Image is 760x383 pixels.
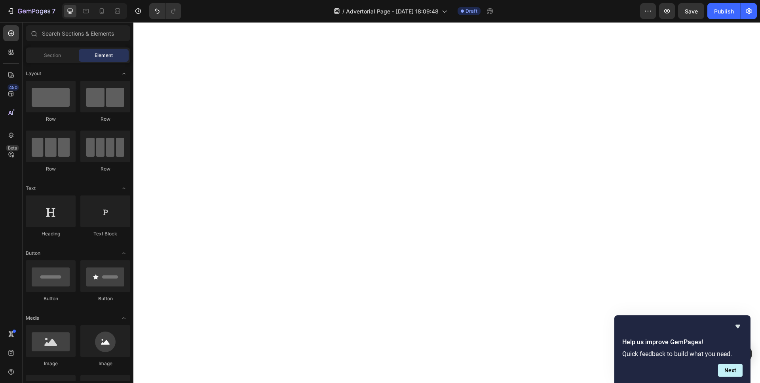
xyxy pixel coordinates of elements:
div: Text Block [80,230,130,237]
div: Row [80,165,130,173]
span: Toggle open [118,182,130,195]
span: Advertorial Page - [DATE] 18:09:48 [346,7,439,15]
button: Next question [718,364,743,377]
p: 7 [52,6,55,16]
span: Media [26,315,40,322]
div: Row [26,165,76,173]
div: Button [80,295,130,302]
span: Section [44,52,61,59]
input: Search Sections & Elements [26,25,130,41]
span: Toggle open [118,312,130,324]
span: Layout [26,70,41,77]
h2: Help us improve GemPages! [622,337,743,347]
div: Heading [26,230,76,237]
div: Row [26,116,76,123]
span: Text [26,185,36,192]
span: Draft [465,8,477,15]
div: Image [80,360,130,367]
span: Button [26,250,40,257]
iframe: Design area [133,22,760,383]
span: Toggle open [118,67,130,80]
div: Button [26,295,76,302]
button: Save [678,3,704,19]
button: 7 [3,3,59,19]
span: Save [685,8,698,15]
div: Undo/Redo [149,3,181,19]
span: Toggle open [118,247,130,260]
div: Beta [6,145,19,151]
p: Quick feedback to build what you need. [622,350,743,358]
div: Image [26,360,76,367]
div: 450 [8,84,19,91]
div: Row [80,116,130,123]
span: Element [95,52,113,59]
button: Publish [707,3,741,19]
button: Hide survey [733,322,743,331]
div: Help us improve GemPages! [622,322,743,377]
div: Publish [714,7,734,15]
span: / [342,7,344,15]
